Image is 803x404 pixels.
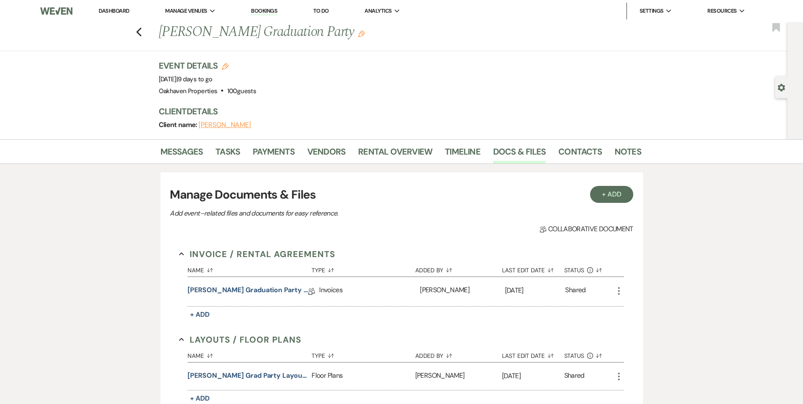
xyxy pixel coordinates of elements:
div: [PERSON_NAME] [420,277,505,306]
h3: Manage Documents & Files [170,186,633,204]
span: Status [564,267,585,273]
span: 9 days to go [178,75,212,83]
span: Client name: [159,120,199,129]
p: Add event–related files and documents for easy reference. [170,208,466,219]
button: Last Edit Date [502,260,564,277]
a: Contacts [558,145,602,163]
button: Type [312,260,415,277]
span: Manage Venues [165,7,207,15]
p: [DATE] [505,285,566,296]
a: Rental Overview [358,145,432,163]
button: [PERSON_NAME] Grad Party Layout - [DATE] [188,371,308,381]
button: Name [188,260,312,277]
span: 100 guests [227,87,256,95]
a: Timeline [445,145,480,163]
span: [DATE] [159,75,212,83]
button: + Add [590,186,633,203]
button: [PERSON_NAME] [199,122,251,128]
a: Messages [160,145,203,163]
button: Status [564,260,614,277]
a: Dashboard [99,7,129,14]
button: Layouts / Floor Plans [179,333,301,346]
span: Status [564,353,585,359]
img: Weven Logo [40,2,72,20]
a: Vendors [307,145,345,163]
a: [PERSON_NAME] Graduation Party [DATE] [188,285,308,298]
span: Analytics [364,7,392,15]
div: Floor Plans [312,362,415,390]
button: + Add [188,309,212,321]
span: Oakhaven Properties [159,87,218,95]
button: Name [188,346,312,362]
button: Added By [415,260,502,277]
button: Edit [358,30,365,37]
button: Last Edit Date [502,346,564,362]
span: Collaborative document [540,224,633,234]
button: Type [312,346,415,362]
div: Shared [565,285,585,298]
div: Shared [564,371,585,382]
a: Tasks [215,145,240,163]
h1: [PERSON_NAME] Graduation Party [159,22,538,42]
span: Settings [640,7,664,15]
p: [DATE] [502,371,564,382]
button: Status [564,346,614,362]
span: + Add [190,310,210,319]
span: Resources [707,7,737,15]
h3: Client Details [159,105,633,117]
div: Invoices [319,277,420,306]
a: Bookings [251,7,277,15]
button: Invoice / Rental Agreements [179,248,335,260]
button: Added By [415,346,502,362]
h3: Event Details [159,60,256,72]
a: Notes [615,145,641,163]
span: + Add [190,394,210,403]
span: | [177,75,212,83]
button: Open lead details [778,83,785,91]
a: Docs & Files [493,145,546,163]
div: [PERSON_NAME] [415,362,502,390]
a: Payments [253,145,295,163]
a: To Do [313,7,329,14]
